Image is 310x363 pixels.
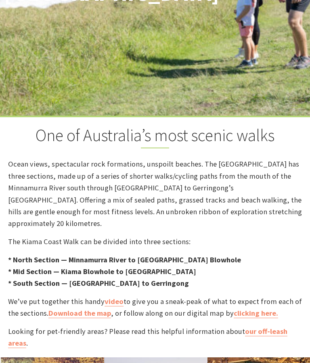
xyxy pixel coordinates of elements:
a: clicking here. [234,308,278,318]
p: Ocean views, spectacular rock formations, unspoilt beaches. The [GEOGRAPHIC_DATA] has three secti... [8,158,302,230]
strong: * North Section — Minnamurra River to [GEOGRAPHIC_DATA] Blowhole [8,255,241,264]
a: Download the map [48,308,111,318]
strong: * Mid Section — Kiama Blowhole to [GEOGRAPHIC_DATA] [8,267,196,276]
p: Looking for pet-friendly areas? Please read this helpful information about . [8,325,302,349]
p: We’ve put together this handy to give you a sneak-peak of what to expect from each of the section... [8,295,302,319]
a: video [105,297,124,306]
p: The Kiama Coast Walk can be divided into three sections: [8,236,302,247]
h2: One of Australia’s most scenic walks [8,125,302,149]
strong: * South Section — [GEOGRAPHIC_DATA] to Gerringong [8,279,189,288]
